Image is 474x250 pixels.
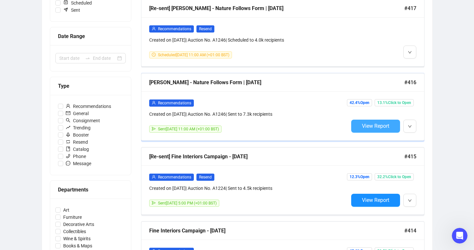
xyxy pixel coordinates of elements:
[152,201,156,205] span: send
[152,53,156,57] span: clock-circle
[66,104,70,108] span: user
[61,206,72,214] span: Art
[61,221,97,228] span: Decorative Arts
[362,123,389,129] span: View Report
[66,118,70,123] span: search
[404,78,416,86] span: #416
[63,117,103,124] span: Consignment
[408,50,412,54] span: down
[149,78,404,86] div: [PERSON_NAME] - Nature Follows Form | [DATE]
[61,214,84,221] span: Furniture
[63,110,91,117] span: General
[141,73,424,141] a: [PERSON_NAME] - Nature Follows Form | [DATE]#416userRecommendationsCreated on [DATE]| Auction No....
[58,186,123,194] div: Departments
[375,173,414,180] span: 32.2% Click to Open
[404,227,416,235] span: #414
[158,27,191,31] span: Recommendations
[63,138,91,146] span: Resend
[152,127,156,131] span: send
[149,111,349,118] div: Created on [DATE] | Auction No. A1246 | Sent to 7.3k recipients
[347,173,372,180] span: 12.3% Open
[66,139,70,144] span: retweet
[149,152,404,161] div: [Re-sent] Fine Interiors Campaign - [DATE]
[63,124,93,131] span: Trending
[61,228,89,235] span: Collectibles
[58,82,123,90] div: Type
[404,152,416,161] span: #415
[351,120,400,133] button: View Report
[152,175,156,179] span: user
[404,4,416,12] span: #417
[141,147,424,215] a: [Re-sent] Fine Interiors Campaign - [DATE]#415userRecommendationsResendCreated on [DATE]| Auction...
[452,228,467,243] iframe: Intercom live chat
[347,99,372,106] span: 42.4% Open
[58,32,123,40] div: Date Range
[158,101,191,105] span: Recommendations
[149,227,404,235] div: Fine Interiors Campaign - [DATE]
[158,175,191,179] span: Recommendations
[63,146,92,153] span: Catalog
[63,153,89,160] span: Phone
[93,55,116,62] input: End date
[152,101,156,105] span: user
[63,103,114,110] span: Recommendations
[152,27,156,31] span: user
[66,111,70,115] span: mail
[408,199,412,203] span: down
[149,4,404,12] div: [Re-sent] [PERSON_NAME] - Nature Follows Form | [DATE]
[61,235,93,242] span: Wine & Spirits
[149,185,349,192] div: Created on [DATE] | Auction No. A1224 | Sent to 4.5k recipients
[351,194,400,207] button: View Report
[158,53,229,57] span: Scheduled [DATE] 11:00 AM (+01:00 BST)
[61,242,95,249] span: Books & Maps
[158,201,217,205] span: Sent [DATE] 5:00 PM (+01:00 BST)
[66,154,70,158] span: phone
[63,131,92,138] span: Booster
[408,125,412,128] span: down
[85,56,90,61] span: to
[196,25,214,33] span: Resend
[59,55,82,62] input: Start date
[61,7,83,14] span: Sent
[66,161,70,165] span: message
[375,99,414,106] span: 13.1% Click to Open
[66,132,70,137] span: rocket
[66,147,70,151] span: book
[85,56,90,61] span: swap-right
[196,174,214,181] span: Resend
[149,36,349,44] div: Created on [DATE] | Auction No. A1246 | Scheduled to 4.0k recipients
[63,160,94,167] span: Message
[362,197,389,203] span: View Report
[158,127,219,131] span: Sent [DATE] 11:00 AM (+01:00 BST)
[66,125,70,130] span: rise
